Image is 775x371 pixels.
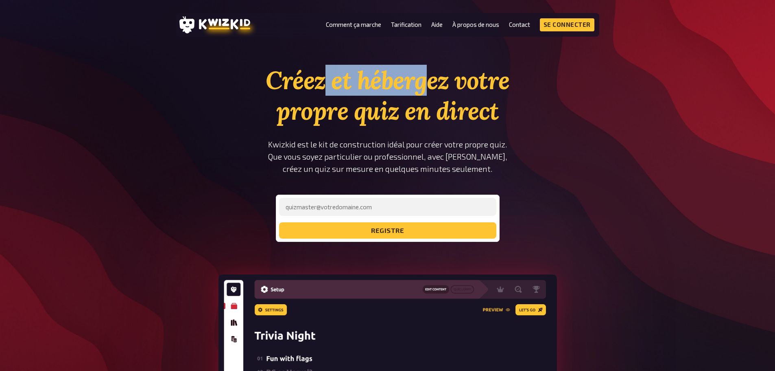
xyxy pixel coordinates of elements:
[452,21,499,28] a: À propos de nous
[431,21,443,28] a: Aide
[268,140,507,173] font: Kwizkid est le kit de construction idéal pour créer votre propre quiz. Que vous soyez particulier...
[391,21,421,28] a: Tarification
[279,222,496,239] button: registre
[540,18,594,31] a: Se connecter
[509,21,530,28] a: Contact
[544,21,591,28] font: Se connecter
[326,21,381,28] a: Comment ça marche
[279,198,496,216] input: quizmaster@votredomaine.com
[266,65,509,126] font: Créez et hébergez votre propre quiz en direct
[371,226,404,234] font: registre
